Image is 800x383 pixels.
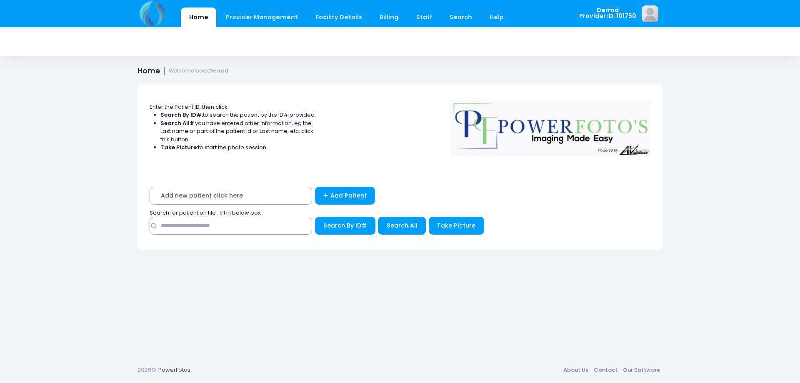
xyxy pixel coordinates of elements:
strong: Search All: [160,119,191,127]
a: Staff [408,8,440,27]
span: Search for patient on file : fill in below box; [150,209,262,217]
a: Provider Management [217,8,306,27]
span: Search All [387,221,417,230]
button: Take Picture [429,217,484,235]
a: Contact [591,363,620,378]
button: Search All [378,217,426,235]
span: Add new patient click here [150,187,312,205]
a: Help [482,8,512,27]
li: If you have entered other information, eg the Last name or part of the patient id or Last name, e... [160,119,316,144]
a: Billing [372,8,407,27]
a: Our Software [620,363,662,378]
span: Search By ID# [323,221,367,230]
button: Search By ID# [315,217,375,235]
a: Facility Details [307,8,370,27]
small: Welcome back [169,68,228,74]
span: Enter the Patient ID, then click [150,103,227,111]
a: Search [441,8,480,27]
strong: Search By ID#: [160,111,203,119]
strong: Take Picture: [160,143,198,151]
a: Add Patient [315,187,375,205]
h1: Home [137,67,228,75]
span: 2025© [137,366,156,374]
strong: Dermd [209,67,228,74]
a: Home [181,8,216,27]
img: Logo [446,95,655,156]
img: image [642,5,658,22]
span: Dermd Provider ID: 101750 [579,7,636,19]
a: PowerFotos [158,366,190,374]
li: to search the patient by the ID# provided. [160,111,316,119]
a: About Us [560,363,591,378]
span: Take Picture [437,221,475,230]
li: to start the photo session. [160,143,316,152]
